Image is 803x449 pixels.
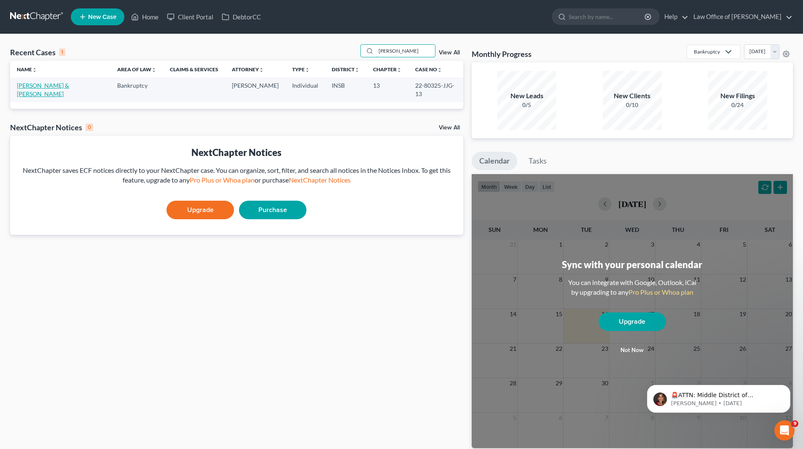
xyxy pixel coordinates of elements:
[569,9,646,24] input: Search by name...
[218,9,265,24] a: DebtorCC
[127,9,163,24] a: Home
[689,9,792,24] a: Law Office of [PERSON_NAME]
[437,67,442,73] i: unfold_more
[439,125,460,131] a: View All
[17,82,69,97] a: [PERSON_NAME] & [PERSON_NAME]
[17,146,457,159] div: NextChapter Notices
[17,66,37,73] a: Nameunfold_more
[259,67,264,73] i: unfold_more
[110,78,163,102] td: Bankruptcy
[472,152,517,170] a: Calendar
[325,78,366,102] td: INSB
[497,101,556,109] div: 0/5
[521,152,554,170] a: Tasks
[305,67,310,73] i: unfold_more
[285,78,325,102] td: Individual
[59,48,65,56] div: 1
[634,367,803,426] iframe: Intercom notifications message
[603,101,662,109] div: 0/10
[708,101,767,109] div: 0/24
[117,66,156,73] a: Area of Lawunfold_more
[86,124,93,131] div: 0
[708,91,767,101] div: New Filings
[292,66,310,73] a: Typeunfold_more
[415,66,442,73] a: Case Nounfold_more
[163,61,225,78] th: Claims & Services
[17,166,457,185] div: NextChapter saves ECF notices directly to your NextChapter case. You can organize, sort, filter, ...
[239,201,306,219] a: Purchase
[88,14,116,20] span: New Case
[603,91,662,101] div: New Clients
[332,66,360,73] a: Districtunfold_more
[774,420,795,441] iframe: Intercom live chat
[599,342,666,359] button: Not now
[232,66,264,73] a: Attorneyunfold_more
[599,312,666,331] a: Upgrade
[163,9,218,24] a: Client Portal
[472,49,532,59] h3: Monthly Progress
[355,67,360,73] i: unfold_more
[660,9,688,24] a: Help
[151,67,156,73] i: unfold_more
[565,278,700,297] div: You can integrate with Google, Outlook, iCal by upgrading to any
[190,176,255,184] a: Pro Plus or Whoa plan
[562,258,702,271] div: Sync with your personal calendar
[497,91,556,101] div: New Leads
[397,67,402,73] i: unfold_more
[32,67,37,73] i: unfold_more
[628,288,693,296] a: Pro Plus or Whoa plan
[10,47,65,57] div: Recent Cases
[225,78,285,102] td: [PERSON_NAME]
[366,78,408,102] td: 13
[408,78,463,102] td: 22-80325-JJG-13
[373,66,402,73] a: Chapterunfold_more
[376,45,435,57] input: Search by name...
[289,176,351,184] a: NextChapter Notices
[10,122,93,132] div: NextChapter Notices
[439,50,460,56] a: View All
[792,420,798,427] span: 9
[167,201,234,219] a: Upgrade
[694,48,720,55] div: Bankruptcy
